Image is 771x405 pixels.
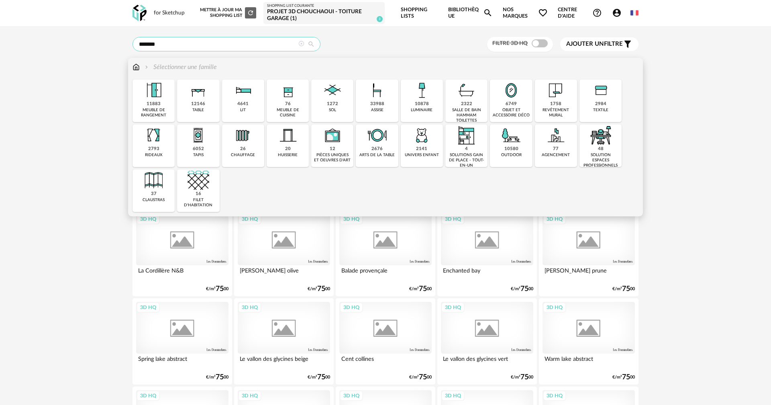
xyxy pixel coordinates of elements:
div: textile [593,108,608,113]
div: meuble de cuisine [269,108,306,118]
img: Sol.png [322,79,343,101]
div: 77 [553,146,559,152]
div: revêtement mural [537,108,575,118]
img: Textile.png [590,79,612,101]
img: Agencement.png [545,124,567,146]
span: Refresh icon [247,10,254,15]
div: 6052 [193,146,204,152]
div: 6749 [506,101,517,107]
div: filet d'habitation [179,197,217,208]
img: Outdoor.png [500,124,522,146]
div: 48 [598,146,604,152]
div: salle de bain hammam toilettes [448,108,485,123]
span: Centre d'aideHelp Circle Outline icon [558,6,602,20]
div: table [192,108,204,113]
img: Salle%20de%20bain.png [456,79,477,101]
img: Rideaux.png [143,124,165,146]
img: svg+xml;base64,PHN2ZyB3aWR0aD0iMTYiIGhlaWdodD0iMTYiIHZpZXdCb3g9IjAgMCAxNiAxNiIgZmlsbD0ibm9uZSIgeG... [143,63,150,72]
div: outdoor [501,153,522,158]
img: espace-de-travail.png [590,124,612,146]
div: 4 [465,146,468,152]
div: 76 [285,101,291,107]
div: claustras [143,197,165,203]
div: solution espaces professionnels [582,153,619,168]
span: Account Circle icon [612,8,625,18]
img: Miroir.png [500,79,522,101]
div: Sélectionner une famille [143,63,217,72]
div: arts de la table [359,153,395,158]
img: Assise.png [366,79,388,101]
span: 3 [377,16,383,22]
div: 10580 [504,146,518,152]
img: Meuble%20de%20rangement.png [143,79,165,101]
div: 1758 [550,101,561,107]
div: 2676 [371,146,383,152]
div: Mettre à jour ma Shopping List [198,7,256,18]
img: Luminaire.png [411,79,432,101]
div: 2322 [461,101,472,107]
img: Radiateur.png [232,124,254,146]
span: Ajouter un [566,41,604,47]
div: chauffage [231,153,255,158]
div: objet et accessoire déco [492,108,530,118]
div: PROJET 3D CHOUCHAOUI - TOITURE GARAGE (1) [267,8,381,22]
div: rideaux [145,153,162,158]
span: Magnify icon [483,8,493,18]
span: Filtre 3D HQ [492,41,528,46]
img: ArtTable.png [366,124,388,146]
div: luminaire [411,108,432,113]
img: Huiserie.png [277,124,299,146]
div: solutions gain de place - tout-en-un [448,153,485,168]
img: filet.png [188,169,209,191]
div: huisserie [278,153,298,158]
div: 4641 [237,101,249,107]
div: 11883 [147,101,161,107]
div: Shopping List courante [267,4,381,8]
div: assise [371,108,383,113]
img: OXP [133,5,147,21]
div: 10878 [415,101,429,107]
div: agencement [542,153,570,158]
img: Cloison.png [143,169,165,191]
img: UniqueOeuvre.png [322,124,343,146]
div: 2793 [148,146,159,152]
div: 2141 [416,146,427,152]
div: 37 [151,191,157,197]
div: sol [329,108,336,113]
a: Shopping List courante PROJET 3D CHOUCHAOUI - TOITURE GARAGE (1) 3 [267,4,381,22]
img: ToutEnUn.png [456,124,477,146]
div: tapis [193,153,204,158]
div: 26 [240,146,246,152]
img: Literie.png [232,79,254,101]
span: Help Circle Outline icon [592,8,602,18]
img: fr [630,9,638,17]
span: filtre [566,40,623,48]
div: lit [240,108,246,113]
img: UniversEnfant.png [411,124,432,146]
img: Papier%20peint.png [545,79,567,101]
img: Table.png [188,79,209,101]
div: pièces uniques et oeuvres d'art [314,153,351,163]
button: Ajouter unfiltre Filter icon [560,37,638,51]
div: 12 [330,146,335,152]
span: Filter icon [623,39,632,49]
div: 2984 [595,101,606,107]
img: Tapis.png [188,124,209,146]
div: 20 [285,146,291,152]
div: 16 [196,191,201,197]
div: 1272 [327,101,338,107]
div: 12146 [191,101,205,107]
div: meuble de rangement [135,108,172,118]
div: 33988 [370,101,384,107]
span: Account Circle icon [612,8,622,18]
div: for Sketchup [154,10,185,17]
span: Heart Outline icon [538,8,548,18]
img: svg+xml;base64,PHN2ZyB3aWR0aD0iMTYiIGhlaWdodD0iMTciIHZpZXdCb3g9IjAgMCAxNiAxNyIgZmlsbD0ibm9uZSIgeG... [133,63,140,72]
div: univers enfant [405,153,439,158]
img: Rangement.png [277,79,299,101]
